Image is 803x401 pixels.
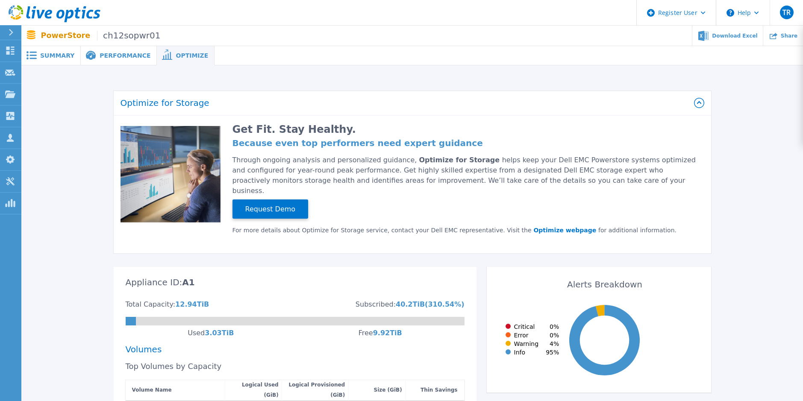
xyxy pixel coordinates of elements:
[532,227,599,234] a: Optimize webpage
[782,9,791,16] span: TR
[373,330,402,337] div: 9.92 TiB
[712,33,757,38] span: Download Excel
[97,31,160,41] span: ch12sopwr01
[132,385,172,395] div: Volume Name
[41,31,161,41] p: PowerStore
[232,199,309,219] button: Request Demo
[502,323,535,330] div: Critical
[356,301,396,308] div: Subscribed:
[502,349,526,356] div: Info
[100,53,150,59] span: Performance
[232,126,699,133] h2: Get Fit. Stay Healthy.
[228,380,278,400] div: Logical Used (GiB)
[421,385,458,395] div: Thin Savings
[781,33,797,38] span: Share
[550,340,559,347] span: 4 %
[126,301,176,308] div: Total Capacity:
[205,330,234,337] div: 3.03 TiB
[285,380,345,400] div: Logical Provisioned (GiB)
[419,156,502,164] span: Optimize for Storage
[232,155,699,196] div: Through ongoing analysis and personalized guidance, helps keep your Dell EMC Powerstore systems o...
[396,301,425,308] div: 40.2 TiB
[188,330,205,337] div: Used
[121,99,694,107] h2: Optimize for Storage
[126,279,182,286] div: Appliance ID:
[359,330,373,337] div: Free
[121,126,221,223] img: Optimize Promo
[425,301,464,308] div: ( 310.54 %)
[502,332,529,339] div: Error
[232,227,699,234] div: For more details about Optimize for Storage service, contact your Dell EMC representative. Visit ...
[242,204,299,214] span: Request Demo
[499,272,711,295] div: Alerts Breakdown
[374,385,402,395] div: Size (GiB)
[182,279,194,301] div: A1
[546,349,559,356] span: 95 %
[502,340,539,347] div: Warning
[40,53,74,59] span: Summary
[550,332,559,339] span: 0 %
[126,346,465,353] div: Volumes
[550,323,559,330] span: 0 %
[175,301,209,308] div: 12.94 TiB
[126,363,465,370] div: Top Volumes by Capacity
[176,53,208,59] span: Optimize
[232,140,699,146] h4: Because even top performers need expert guidance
